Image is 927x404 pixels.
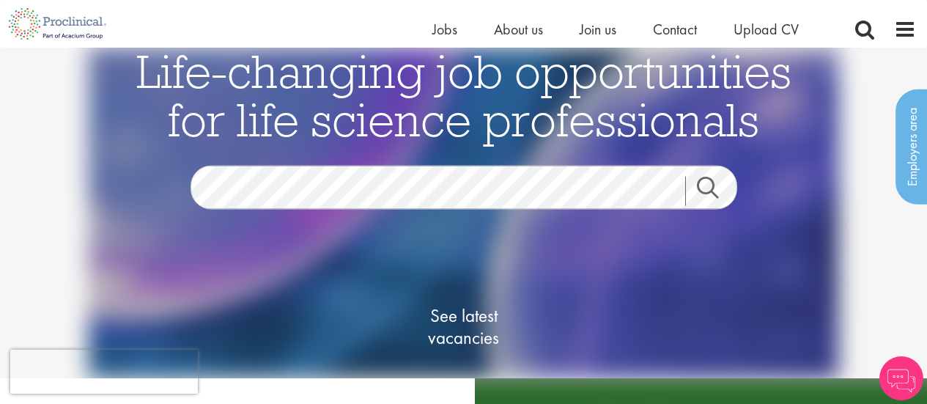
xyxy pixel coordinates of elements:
[580,20,616,39] a: Join us
[494,20,543,39] a: About us
[10,350,198,394] iframe: reCAPTCHA
[391,305,537,349] span: See latest vacancies
[432,20,457,39] a: Jobs
[136,42,791,149] span: Life-changing job opportunities for life science professionals
[734,20,799,39] a: Upload CV
[653,20,697,39] a: Contact
[88,48,839,378] img: candidate home
[685,177,748,206] a: Job search submit button
[879,356,923,400] img: Chatbot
